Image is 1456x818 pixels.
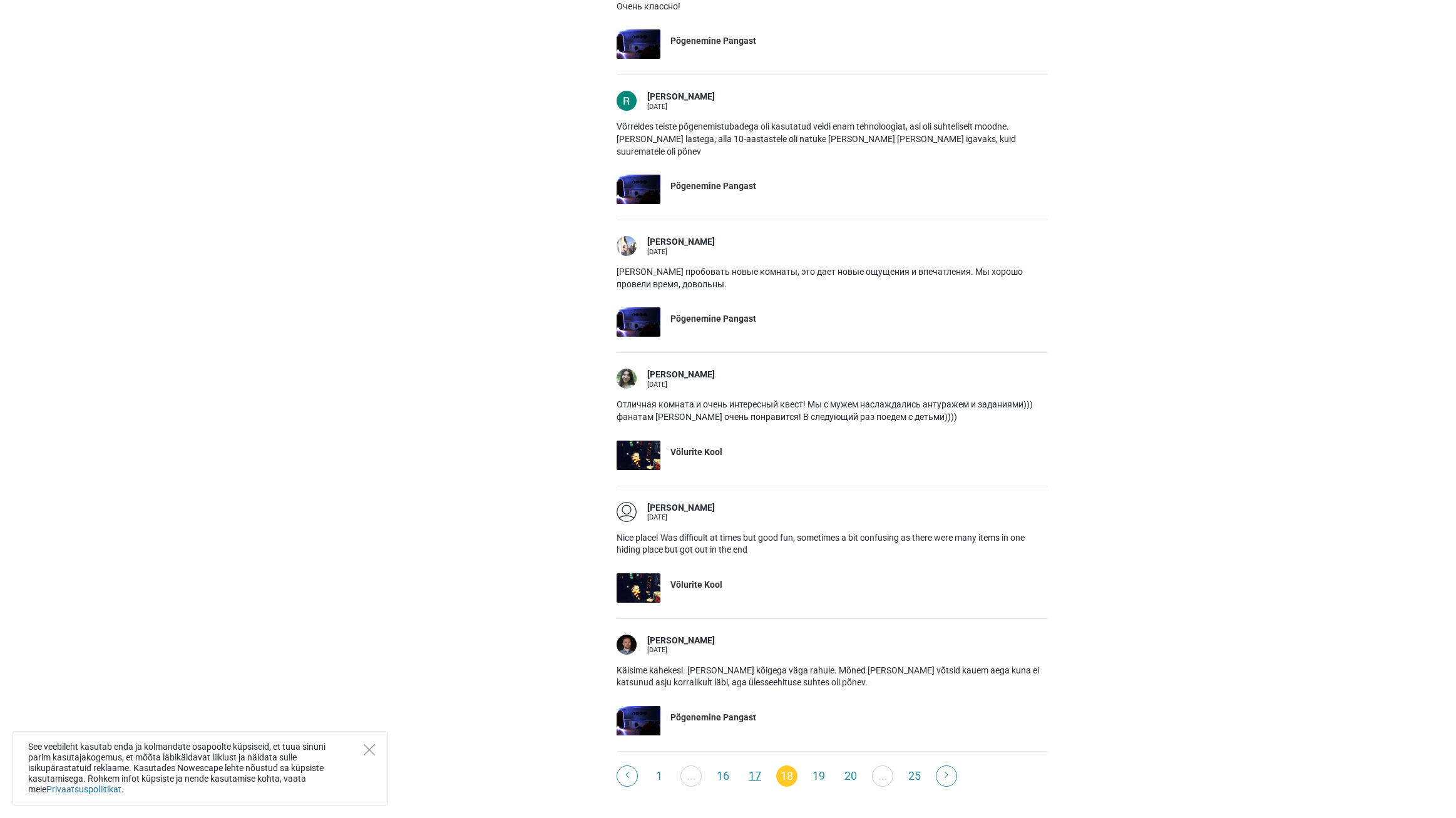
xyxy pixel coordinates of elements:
a: Põgenemine Pangast Põgenemine Pangast [617,307,1047,337]
a: Võlurite Kool Võlurite Kool [617,573,1047,603]
button: Close [364,744,375,755]
img: Põgenemine Pangast [617,175,660,204]
div: Põgenemine Pangast [670,180,756,193]
img: Põgenemine Pangast [617,307,660,337]
a: Põgenemine Pangast Põgenemine Pangast [617,706,1047,735]
a: Privaatsuspoliitikat [46,784,121,794]
p: [PERSON_NAME] пробовать новые комнаты, это дает новые ощущения и впечатления. Мы хорошо провели в... [617,266,1047,290]
p: Отличная комната и очень интересный квест! Мы с мужем наслаждались антуражем и заданиями))) фанат... [617,399,1047,423]
div: [DATE] [647,647,715,653]
a: Võlurite Kool Võlurite Kool [617,441,1047,470]
img: Võlurite Kool [617,441,660,470]
p: Võrreldes teiste põgenemistubadega oli kasutatud veidi enam tehnoloogiat, asi oli suhteliselt moo... [617,121,1047,158]
div: [PERSON_NAME] [647,502,715,514]
div: [DATE] [647,381,715,388]
div: Võlurite Kool [670,446,722,459]
p: Очень классно! [617,1,1047,13]
img: Põgenemine Pangast [617,706,660,735]
div: [DATE] [647,248,715,255]
div: See veebileht kasutab enda ja kolmandate osapoolte küpsiseid, et tuua sinuni parim kasutajakogemu... [13,731,388,805]
div: Põgenemine Pangast [670,313,756,325]
p: Käisime kahekesi. [PERSON_NAME] kõigega väga rahule. Mõned [PERSON_NAME] võtsid kauem aega kuna e... [617,665,1047,689]
p: Nice place! Was difficult at times but good fun, sometimes a bit confusing as there were many ite... [617,532,1047,556]
div: [PERSON_NAME] [647,236,715,248]
a: 19 [808,765,829,787]
a: 16 [712,765,734,787]
a: 25 [904,765,925,787]
div: [DATE] [647,514,715,521]
img: Põgenemine Pangast [617,29,660,59]
div: [PERSON_NAME] [647,369,715,381]
span: 18 [776,765,797,787]
img: Võlurite Kool [617,573,660,603]
div: Võlurite Kool [670,579,722,591]
a: Põgenemine Pangast Põgenemine Pangast [617,29,1047,59]
div: [PERSON_NAME] [647,91,715,103]
div: Põgenemine Pangast [670,712,756,724]
div: [PERSON_NAME] [647,635,715,647]
div: Põgenemine Pangast [670,35,756,48]
a: 1 [649,765,670,787]
div: [DATE] [647,103,715,110]
a: 17 [744,765,766,787]
a: 20 [840,765,861,787]
a: Põgenemine Pangast Põgenemine Pangast [617,175,1047,204]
